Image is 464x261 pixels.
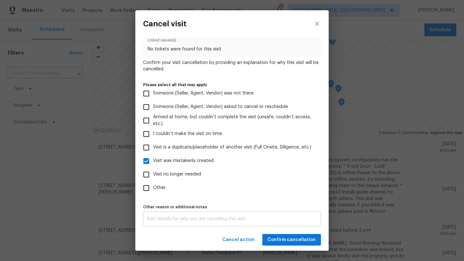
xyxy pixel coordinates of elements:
[267,236,316,244] span: Confirm cancellation
[153,184,166,191] span: Other
[153,114,316,127] span: Arrived at home, but couldn’t complete the visit (unsafe, couldn’t access, etc.)
[153,171,201,178] span: Visit no longer needed
[143,205,321,209] label: Other reason or additional notes
[148,46,316,52] span: No tickets were found for this visit
[222,236,255,244] span: Cancel action
[153,157,214,164] span: Visit was mistakenly created
[262,234,321,246] button: Confirm cancellation
[153,90,254,97] span: Someone (Seller, Agent, Vendor) was not there
[153,144,311,151] span: Visit is a duplicate/placeholder of another visit (Full Onsite, Diligence, etc.)
[143,59,321,72] span: Confirm your visit cancellation by providing an explanation for why this visit will be cancelled.
[143,19,187,28] h3: Cancel visit
[153,104,288,110] span: Someone (Seller, Agent, Vendor) asked to cancel or reschedule
[220,234,257,246] button: Cancel action
[143,83,321,87] label: Please select all that may apply
[153,130,222,137] span: I couldn’t make the visit on time
[148,37,316,46] span: Linked issues(s)
[305,10,329,37] button: close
